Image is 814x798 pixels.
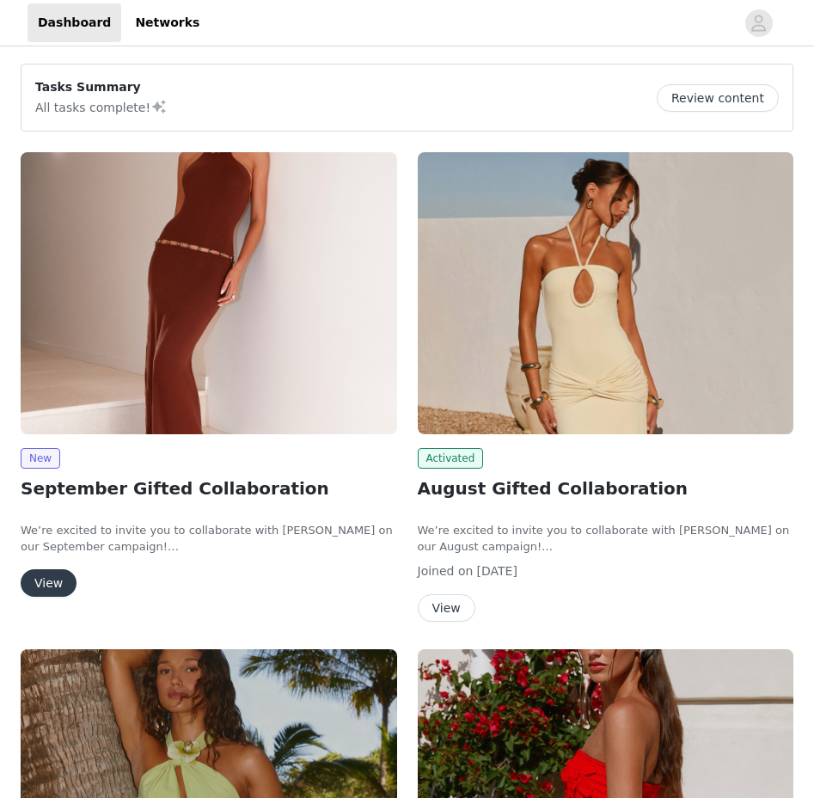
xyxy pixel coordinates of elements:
[418,564,474,578] span: Joined on
[657,84,779,112] button: Review content
[35,78,168,96] p: Tasks Summary
[35,96,168,117] p: All tasks complete!
[125,3,210,42] a: Networks
[418,152,794,434] img: Peppermayo AUS
[21,476,397,501] h2: September Gifted Collaboration
[418,476,794,501] h2: August Gifted Collaboration
[21,448,60,469] span: New
[21,152,397,434] img: Peppermayo AUS
[21,522,397,556] p: We’re excited to invite you to collaborate with [PERSON_NAME] on our September campaign!
[28,3,121,42] a: Dashboard
[418,448,484,469] span: Activated
[21,577,77,590] a: View
[477,564,517,578] span: [DATE]
[750,9,767,37] div: avatar
[418,594,475,622] button: View
[21,569,77,597] button: View
[418,522,794,556] p: We’re excited to invite you to collaborate with [PERSON_NAME] on our August campaign!
[418,602,475,615] a: View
